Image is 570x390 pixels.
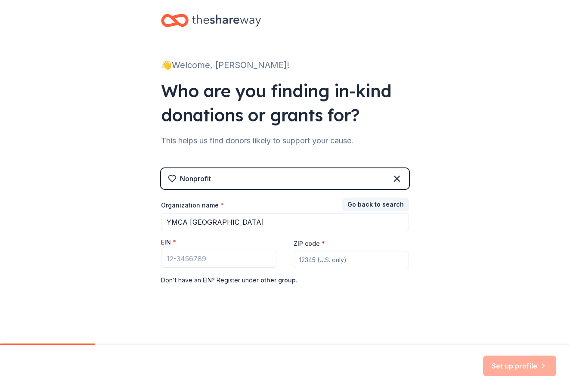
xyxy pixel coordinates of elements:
[294,251,409,268] input: 12345 (U.S. only)
[161,58,409,72] div: 👋 Welcome, [PERSON_NAME]!
[161,213,409,231] input: American Red Cross
[180,173,211,184] div: Nonprofit
[161,238,176,247] label: EIN
[161,201,224,210] label: Organization name
[161,250,276,268] input: 12-3456789
[161,275,409,285] div: Don ' t have an EIN? Register under
[161,79,409,127] div: Who are you finding in-kind donations or grants for?
[161,134,409,148] div: This helps us find donors likely to support your cause.
[294,239,325,248] label: ZIP code
[342,198,409,211] button: Go back to search
[260,275,297,285] button: other group.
